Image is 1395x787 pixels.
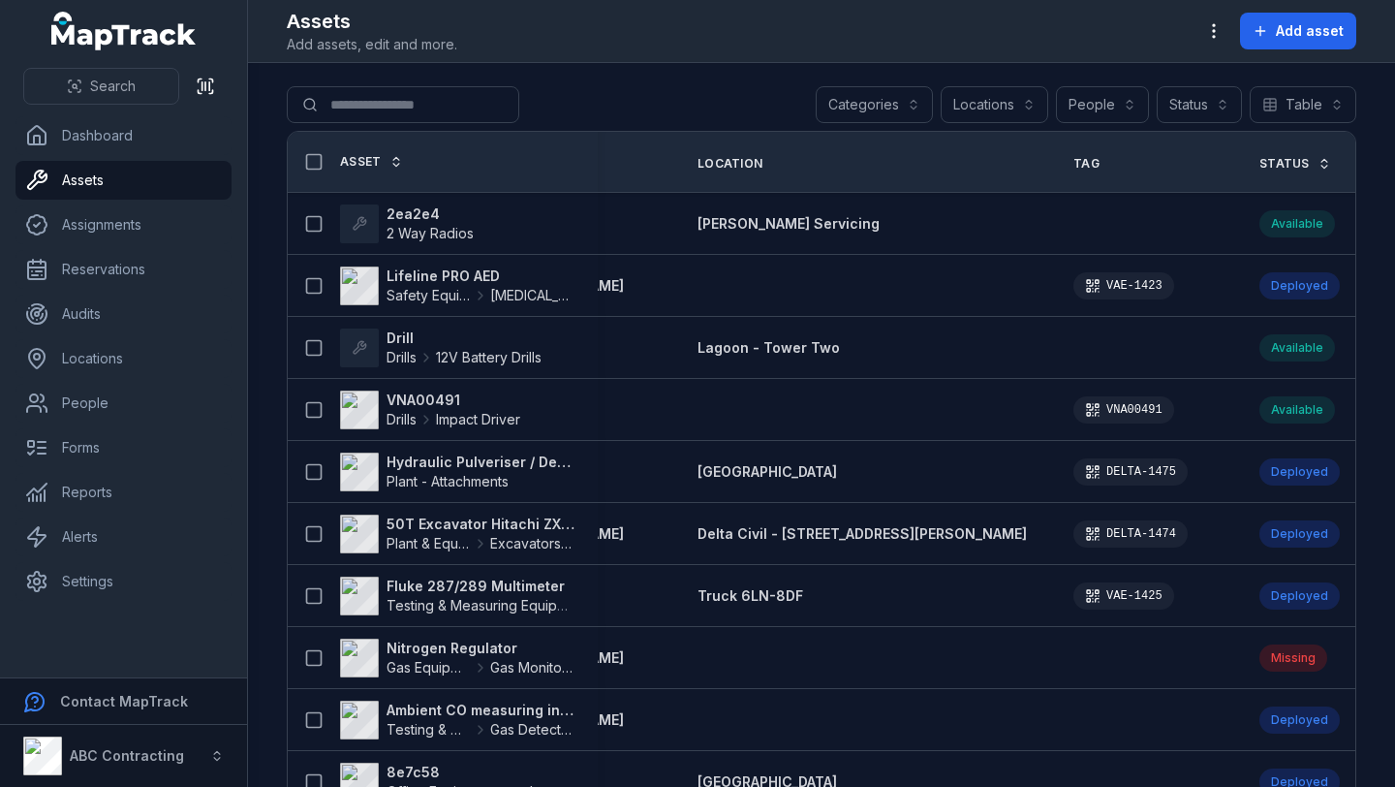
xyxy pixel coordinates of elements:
[697,214,880,234] a: [PERSON_NAME] Servicing
[340,639,574,677] a: Nitrogen RegulatorGas EquipmentGas Monitors - Methane
[1259,156,1331,172] a: Status
[1250,86,1356,123] button: Table
[15,384,232,423] a: People
[697,338,840,358] a: Lagoon - Tower Two
[287,8,457,35] h2: Assets
[340,267,574,305] a: Lifeline PRO AEDSafety Equipment[MEDICAL_DATA]
[697,525,1027,542] span: Delta Civil - [STREET_ADDRESS][PERSON_NAME]
[1240,13,1356,49] button: Add asset
[490,720,574,740] span: Gas Detectors
[697,463,837,480] span: [GEOGRAPHIC_DATA]
[387,286,471,305] span: Safety Equipment
[490,534,574,553] span: Excavators & Plant
[1073,458,1188,486] div: DELTA-1475
[15,473,232,512] a: Reports
[1259,156,1310,172] span: Status
[15,205,232,244] a: Assignments
[60,693,188,709] strong: Contact MapTrack
[387,701,574,720] strong: Ambient CO measuring instrument
[1073,396,1174,424] div: VNA00491
[1259,210,1335,237] div: Available
[1073,582,1174,610] div: VAE-1425
[1259,520,1340,548] div: Deployed
[340,453,574,491] a: Hydraulic Pulveriser / Demolition ShearPlant - Attachments
[15,116,232,155] a: Dashboard
[340,329,542,367] a: DrillDrills12V Battery Drills
[15,295,232,333] a: Audits
[387,720,471,740] span: Testing & Measuring Equipment
[15,428,232,467] a: Forms
[1157,86,1242,123] button: Status
[436,348,542,367] span: 12V Battery Drills
[387,225,474,241] span: 2 Way Radios
[387,267,574,286] strong: Lifeline PRO AED
[387,453,574,472] strong: Hydraulic Pulveriser / Demolition Shear
[340,205,474,243] a: 2ea2e42 Way Radios
[387,473,509,489] span: Plant - Attachments
[1259,334,1335,362] div: Available
[340,515,574,553] a: 50T Excavator Hitachi ZX350Plant & EquipmentExcavators & Plant
[70,747,184,764] strong: ABC Contracting
[941,86,1048,123] button: Locations
[697,524,1027,544] a: Delta Civil - [STREET_ADDRESS][PERSON_NAME]
[697,462,837,482] a: [GEOGRAPHIC_DATA]
[15,161,232,200] a: Assets
[15,250,232,289] a: Reservations
[1259,458,1340,486] div: Deployed
[340,577,574,615] a: Fluke 287/289 MultimeterTesting & Measuring Equipment
[387,577,574,596] strong: Fluke 287/289 Multimeter
[51,12,197,50] a: MapTrack
[490,658,574,677] span: Gas Monitors - Methane
[340,391,520,429] a: VNA00491DrillsImpact Driver
[697,339,840,356] span: Lagoon - Tower Two
[15,562,232,601] a: Settings
[340,701,574,740] a: Ambient CO measuring instrumentTesting & Measuring EquipmentGas Detectors
[490,286,574,305] span: [MEDICAL_DATA]
[697,156,762,172] span: Location
[387,658,471,677] span: Gas Equipment
[90,77,136,96] span: Search
[816,86,933,123] button: Categories
[387,597,588,614] span: Testing & Measuring Equipment
[697,586,803,606] a: Truck 6LN-8DF
[387,639,574,658] strong: Nitrogen Regulator
[387,329,542,348] strong: Drill
[387,515,574,534] strong: 50T Excavator Hitachi ZX350
[387,534,471,553] span: Plant & Equipment
[387,348,417,367] span: Drills
[1073,520,1188,548] div: DELTA-1474
[387,391,520,410] strong: VNA00491
[15,339,232,378] a: Locations
[340,154,403,170] a: Asset
[1056,86,1149,123] button: People
[697,587,803,604] span: Truck 6LN-8DF
[15,518,232,556] a: Alerts
[1259,582,1340,610] div: Deployed
[1259,272,1340,299] div: Deployed
[697,215,880,232] span: [PERSON_NAME] Servicing
[387,410,417,429] span: Drills
[387,205,474,224] strong: 2ea2e4
[340,154,382,170] span: Asset
[1073,272,1174,299] div: VAE-1423
[1073,156,1100,172] span: Tag
[1259,645,1327,672] div: Missing
[387,763,574,782] strong: 8e7c58
[23,68,179,105] button: Search
[287,35,457,54] span: Add assets, edit and more.
[1276,21,1344,41] span: Add asset
[436,410,520,429] span: Impact Driver
[1259,707,1340,734] div: Deployed
[1259,396,1335,424] div: Available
